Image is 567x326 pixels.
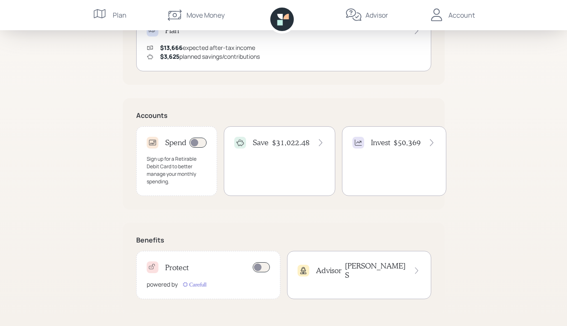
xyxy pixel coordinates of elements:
div: Plan [113,10,127,20]
div: Account [448,10,475,20]
div: powered by [147,280,178,289]
div: Advisor [365,10,388,20]
span: $13,666 [160,44,183,52]
h4: $50,369 [394,138,421,147]
h4: Spend [165,138,186,147]
span: $3,625 [160,52,179,60]
img: carefull-M2HCGCDH.digested.png [181,280,208,289]
h4: Protect [165,263,189,272]
h5: Accounts [136,112,431,120]
div: planned savings/contributions [160,52,260,61]
div: Sign up for a Retirable Debit Card to better manage your monthly spending. [147,155,207,185]
h4: Advisor [316,266,342,275]
div: Move Money [186,10,225,20]
h4: Invest [371,138,390,147]
h5: Benefits [136,236,431,244]
h4: Save [253,138,269,147]
h4: [PERSON_NAME] S [345,261,406,279]
h4: Plan [165,26,179,35]
div: expected after-tax income [160,43,255,52]
h4: $31,022.48 [272,138,310,147]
